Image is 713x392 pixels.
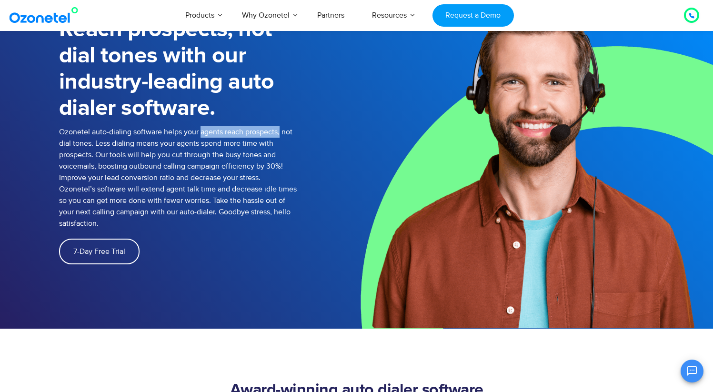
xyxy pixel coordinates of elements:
[59,126,297,229] p: Ozonetel auto-dialing software helps your agents reach prospects, not dial tones. Less dialing me...
[432,4,514,27] a: Request a Demo
[681,360,703,382] button: Open chat
[59,239,140,264] a: 7-Day Free Trial
[59,17,297,121] h1: Reach prospects, not dial tones with our industry-leading auto dialer software.
[73,248,125,255] span: 7-Day Free Trial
